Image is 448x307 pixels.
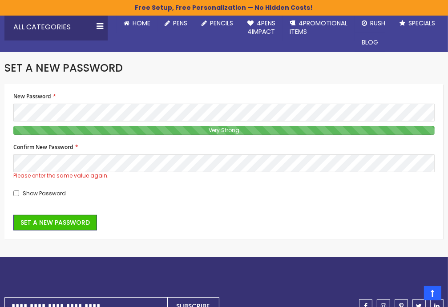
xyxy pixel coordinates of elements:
[194,14,240,33] a: Pencils
[362,38,378,47] span: Blog
[355,14,392,33] a: Rush
[370,19,385,28] span: Rush
[133,19,150,28] span: Home
[13,215,97,230] button: Set a New Password
[355,33,385,52] a: Blog
[20,218,90,227] span: Set a New Password
[375,283,448,307] iframe: Google Customer Reviews
[23,190,66,197] span: Show Password
[210,19,233,28] span: Pencils
[117,14,157,33] a: Home
[4,61,123,75] span: Set a New Password
[13,172,435,179] div: Please enter the same value again.
[13,143,73,151] span: Confirm New Password
[13,93,51,100] span: New Password
[392,14,442,33] a: Specials
[290,19,347,36] span: 4PROMOTIONAL ITEMS
[206,126,242,134] span: Very Strong
[240,14,283,41] a: 4Pens4impact
[4,14,108,40] div: All Categories
[408,19,435,28] span: Specials
[247,19,275,36] span: 4Pens 4impact
[283,14,355,41] a: 4PROMOTIONALITEMS
[157,14,194,33] a: Pens
[13,126,435,135] div: Password Strength:
[173,19,187,28] span: Pens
